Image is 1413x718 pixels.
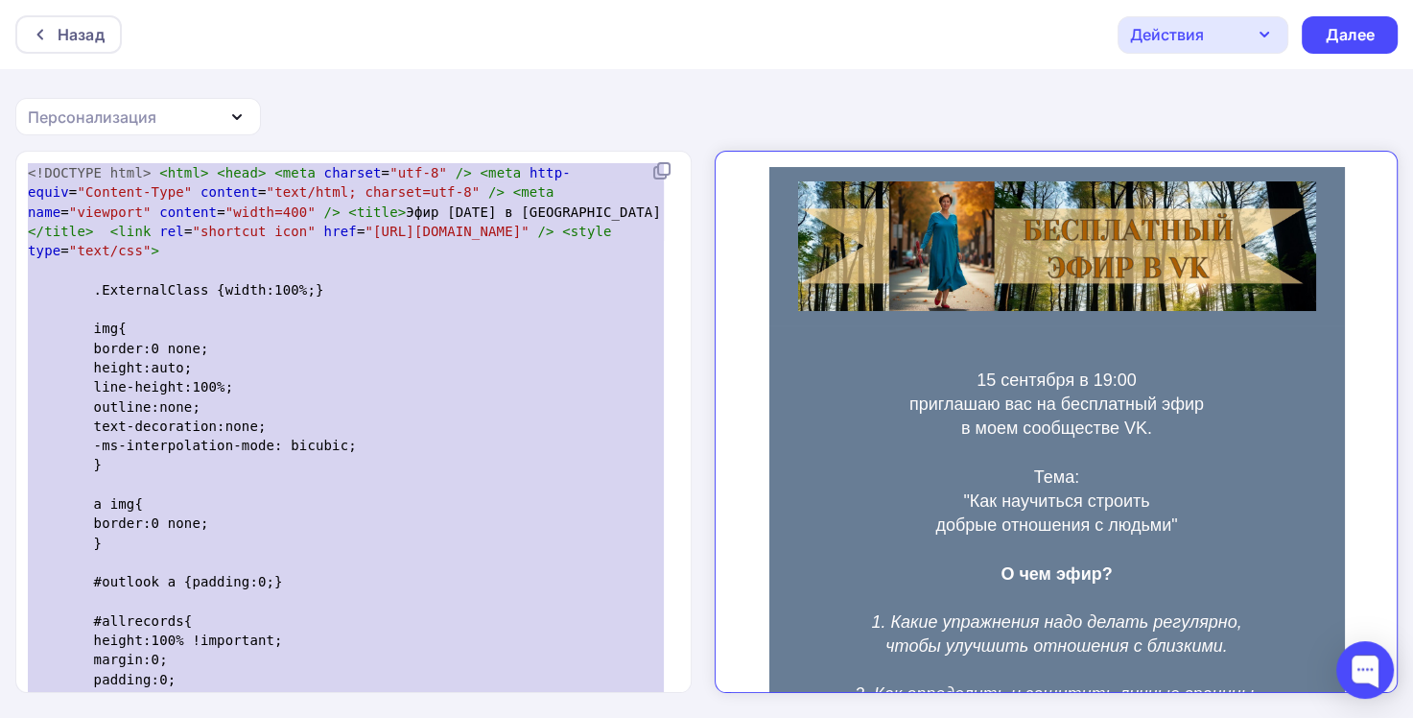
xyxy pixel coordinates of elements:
[28,419,267,434] span: text-decoration:none;
[357,204,398,220] span: title
[324,204,341,220] span: />
[28,243,60,258] span: type
[267,184,481,200] span: "text/html; charset=utf-8"
[28,691,274,706] span: width:100% !important;
[571,224,612,239] span: style
[1325,24,1375,46] div: Далее
[456,165,472,180] span: />
[58,23,105,46] div: Назад
[324,165,382,180] span: charset
[28,106,156,129] div: Персонализация
[28,399,200,415] span: outline:none;
[270,397,381,417] strong: О чем эфир?
[110,224,119,239] span: <
[152,243,160,258] span: >
[480,165,488,180] span: <
[38,202,614,564] div: 15 сентября в 19:00 приглашаю вас на бесплатный эфир в моем сообществе VK. Тема: "Как научиться с...
[225,204,316,220] span: "width=400"
[200,165,209,180] span: >
[365,224,529,239] span: "[URL][DOMAIN_NAME]"
[488,165,521,180] span: meta
[537,224,553,239] span: />
[28,379,233,395] span: line-height:100%;
[124,517,528,537] em: 2. Как определить и защитить личные границы.
[348,204,357,220] span: <
[28,165,152,180] span: <!DOCTYPE html>
[77,184,192,200] span: "Content-Type"
[15,98,261,135] button: Персонализация
[28,224,44,239] span: </
[513,184,522,200] span: <
[28,438,357,453] span: -ms-interpolation-mode: bicubic;
[28,613,192,629] span: #allrecords{
[28,457,102,472] span: }
[28,321,127,336] span: img{
[28,672,176,687] span: padding:0;
[274,165,283,180] span: <
[258,165,267,180] span: >
[1118,16,1288,54] button: Действия
[140,445,510,465] em: 1. Какие упражнения надо делать регулярно,
[69,204,152,220] span: "viewport"
[67,14,585,144] img: __2.jpg
[28,496,143,512] span: a img{
[562,224,571,239] span: <
[69,243,152,258] span: "text/css"
[28,652,168,667] span: margin:0;
[28,633,283,648] span: height:100% !important;
[168,165,200,180] span: html
[28,204,60,220] span: name
[154,469,497,489] em: чтобы улучшить отношения с близкими.
[159,224,184,239] span: rel
[159,165,168,180] span: <
[324,224,357,239] span: href
[398,204,407,220] span: >
[28,341,209,356] span: border:0 none;
[28,536,102,551] span: }
[389,165,447,180] span: "utf-8"
[488,184,505,200] span: />
[85,224,94,239] span: >
[28,574,283,589] span: #outlook a {padding:0;}
[1130,23,1204,46] div: Действия
[28,165,661,258] span: = = = = = Эфир [DATE] в [GEOGRAPHIC_DATA] = = =
[28,282,324,298] span: .ExternalClass {width:100%;}
[28,360,192,375] span: height:auto;
[200,184,258,200] span: content
[283,165,316,180] span: meta
[521,184,553,200] span: meta
[192,224,316,239] span: "shortcut icon"
[225,165,258,180] span: head
[28,515,209,531] span: border:0 none;
[44,224,85,239] span: title
[159,204,217,220] span: content
[217,165,225,180] span: <
[118,224,151,239] span: link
